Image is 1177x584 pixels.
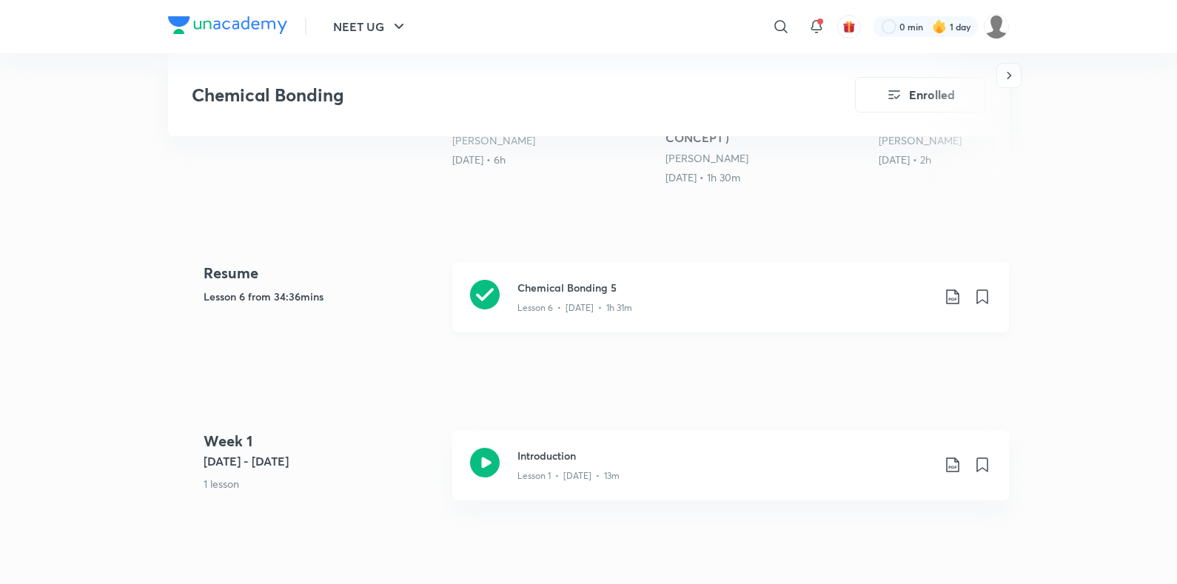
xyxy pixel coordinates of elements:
[665,151,867,166] div: Anushka Choudhary
[192,84,771,106] h3: Chemical Bonding
[842,20,856,33] img: avatar
[204,430,440,452] h4: Week 1
[855,77,985,113] button: Enrolled
[879,133,962,147] a: [PERSON_NAME]
[932,19,947,34] img: streak
[837,15,861,38] button: avatar
[517,301,632,315] p: Lesson 6 • [DATE] • 1h 31m
[452,262,1009,350] a: Chemical Bonding 5Lesson 6 • [DATE] • 1h 31m
[204,452,440,470] h5: [DATE] - [DATE]
[168,16,287,34] img: Company Logo
[168,16,287,38] a: Company Logo
[984,14,1009,39] img: ANSHITA AGRAWAL
[452,133,654,148] div: Anushka Choudhary
[517,448,932,463] h3: Introduction
[204,262,440,284] h4: Resume
[665,151,748,165] a: [PERSON_NAME]
[452,133,535,147] a: [PERSON_NAME]
[452,152,654,167] div: 20th Apr • 6h
[517,280,932,295] h3: Chemical Bonding 5
[204,289,440,304] h5: Lesson 6 from 34:36mins
[452,430,1009,518] a: IntroductionLesson 1 • [DATE] • 13m
[879,133,1080,148] div: Anushka Choudhary
[879,152,1080,167] div: 8th Aug • 2h
[517,469,620,483] p: Lesson 1 • [DATE] • 13m
[204,476,440,491] p: 1 lesson
[665,170,867,185] div: 10th Jul • 1h 30m
[324,12,417,41] button: NEET UG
